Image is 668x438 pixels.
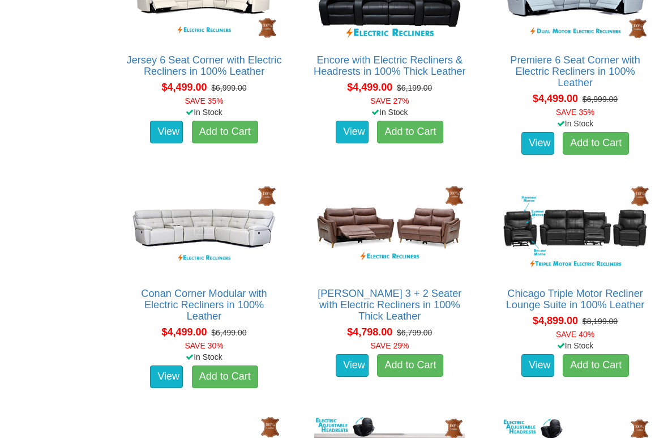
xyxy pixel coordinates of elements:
a: Add to Cart [377,355,443,377]
font: SAVE 30% [185,342,223,351]
span: $4,798.00 [347,327,392,338]
a: View [150,366,183,389]
a: Add to Cart [563,133,629,155]
img: Conan Corner Modular with Electric Recliners in 100% Leather [126,181,282,277]
span: $4,499.00 [533,93,578,105]
div: In Stock [489,118,662,130]
a: Add to Cart [192,121,258,144]
span: $4,499.00 [347,82,392,93]
a: View [336,355,369,377]
div: In Stock [118,352,291,363]
img: Chicago Triple Motor Recliner Lounge Suite in 100% Leather [497,181,653,277]
span: $4,899.00 [533,316,578,327]
a: [PERSON_NAME] 3 + 2 Seater with Electric Recliners in 100% Thick Leather [318,288,461,322]
a: Conan Corner Modular with Electric Recliners in 100% Leather [141,288,267,322]
a: Jersey 6 Seat Corner with Electric Recliners in 100% Leather [127,55,282,78]
font: SAVE 27% [370,97,409,106]
a: View [150,121,183,144]
font: SAVE 29% [370,342,409,351]
del: $6,199.00 [397,84,432,93]
del: $6,499.00 [211,329,246,338]
a: View [521,133,554,155]
a: Encore with Electric Recliners & Headrests in 100% Thick Leather [314,55,466,78]
div: In Stock [118,107,291,118]
span: $4,499.00 [161,327,207,338]
div: In Stock [303,107,476,118]
font: SAVE 35% [556,108,594,117]
a: View [521,355,554,377]
a: Add to Cart [192,366,258,389]
font: SAVE 40% [556,330,594,339]
del: $6,999.00 [583,95,618,104]
del: $8,199.00 [583,317,618,326]
font: SAVE 35% [185,97,223,106]
span: $4,499.00 [161,82,207,93]
del: $6,999.00 [211,84,246,93]
a: Add to Cart [563,355,629,377]
a: View [336,121,369,144]
del: $6,799.00 [397,329,432,338]
a: Chicago Triple Motor Recliner Lounge Suite in 100% Leather [506,288,645,311]
a: Add to Cart [377,121,443,144]
img: Leon 3 + 2 Seater with Electric Recliners in 100% Thick Leather [311,181,468,277]
div: In Stock [489,341,662,352]
a: Premiere 6 Seat Corner with Electric Recliners in 100% Leather [510,55,640,89]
